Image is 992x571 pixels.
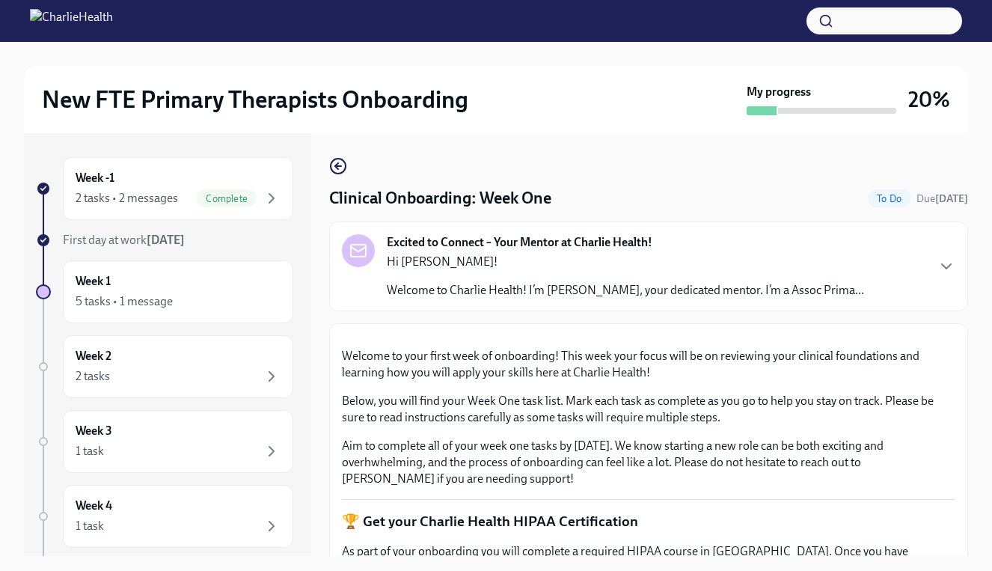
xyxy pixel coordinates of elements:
[36,485,293,548] a: Week 41 task
[36,157,293,220] a: Week -12 tasks • 2 messagesComplete
[387,254,864,270] p: Hi [PERSON_NAME]!
[36,335,293,398] a: Week 22 tasks
[36,232,293,248] a: First day at work[DATE]
[76,170,114,186] h6: Week -1
[76,518,104,534] div: 1 task
[63,233,185,247] span: First day at work
[42,85,468,114] h2: New FTE Primary Therapists Onboarding
[76,498,112,514] h6: Week 4
[36,260,293,323] a: Week 15 tasks • 1 message
[197,193,257,204] span: Complete
[30,9,113,33] img: CharlieHealth
[908,86,950,113] h3: 20%
[76,293,173,310] div: 5 tasks • 1 message
[76,423,112,439] h6: Week 3
[342,438,955,487] p: Aim to complete all of your week one tasks by [DATE]. We know starting a new role can be both exc...
[329,187,551,210] h4: Clinical Onboarding: Week One
[387,282,864,299] p: Welcome to Charlie Health! I’m [PERSON_NAME], your dedicated mentor. I’m a Assoc Prima...
[342,512,955,531] p: 🏆 Get your Charlie Health HIPAA Certification
[76,273,111,290] h6: Week 1
[387,234,652,251] strong: Excited to Connect – Your Mentor at Charlie Health!
[76,368,110,385] div: 2 tasks
[935,192,968,205] strong: [DATE]
[342,393,955,426] p: Below, you will find your Week One task list. Mark each task as complete as you go to help you st...
[76,348,111,364] h6: Week 2
[916,192,968,206] span: October 13th, 2025 10:00
[76,443,104,459] div: 1 task
[342,348,955,381] p: Welcome to your first week of onboarding! This week your focus will be on reviewing your clinical...
[868,193,910,204] span: To Do
[916,192,968,205] span: Due
[36,410,293,473] a: Week 31 task
[147,233,185,247] strong: [DATE]
[747,84,811,100] strong: My progress
[76,190,178,207] div: 2 tasks • 2 messages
